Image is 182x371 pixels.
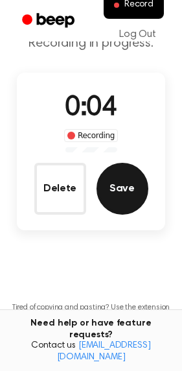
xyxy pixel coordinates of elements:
[8,341,174,363] span: Contact us
[64,129,118,142] div: Recording
[65,95,117,122] span: 0:04
[34,163,86,215] button: Delete Audio Record
[106,19,169,50] a: Log Out
[10,36,172,52] p: Recording in progress.
[57,341,151,362] a: [EMAIL_ADDRESS][DOMAIN_NAME]
[97,163,148,215] button: Save Audio Record
[13,8,86,34] a: Beep
[10,303,172,322] p: Tired of copying and pasting? Use the extension to automatically insert your recordings.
